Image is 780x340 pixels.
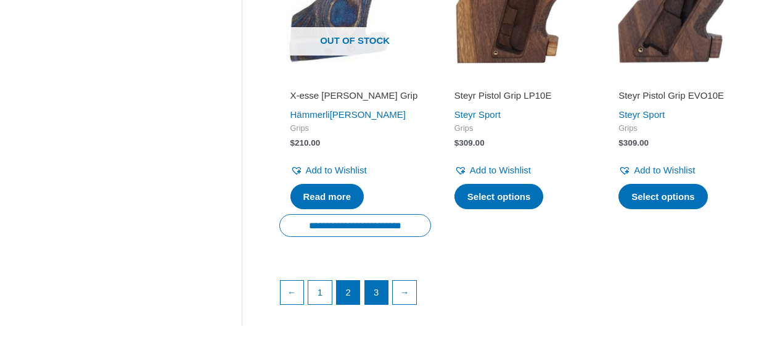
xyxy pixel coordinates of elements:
a: ← [281,281,304,304]
a: Steyr Pistol Grip LP10E [454,89,584,106]
iframe: Customer reviews powered by Trustpilot [618,72,748,87]
h2: Steyr Pistol Grip LP10E [454,89,584,102]
a: Add to Wishlist [618,162,695,179]
iframe: Customer reviews powered by Trustpilot [454,72,584,87]
span: $ [454,138,459,147]
span: Grips [618,123,748,134]
a: [PERSON_NAME] [330,109,406,120]
a: Add to Wishlist [454,162,531,179]
h2: Steyr Pistol Grip EVO10E [618,89,748,102]
nav: Product Pagination [279,280,760,311]
a: Select options for “Steyr Pistol Grip LP10E” [454,184,544,210]
span: $ [618,138,623,147]
bdi: 309.00 [618,138,649,147]
span: Add to Wishlist [470,165,531,175]
a: X-esse [PERSON_NAME] Grip [290,89,420,106]
a: Hämmerli [290,109,330,120]
span: Out of stock [289,27,422,56]
a: → [393,281,416,304]
span: Add to Wishlist [634,165,695,175]
span: Grips [454,123,584,134]
a: Select options for “Steyr Pistol Grip EVO10E” [618,184,708,210]
iframe: Customer reviews powered by Trustpilot [290,72,420,87]
bdi: 210.00 [290,138,321,147]
h2: X-esse [PERSON_NAME] Grip [290,89,420,102]
a: Steyr Pistol Grip EVO10E [618,89,748,106]
span: Add to Wishlist [306,165,367,175]
a: Steyr Sport [618,109,665,120]
span: Grips [290,123,420,134]
a: Steyr Sport [454,109,501,120]
a: Page 3 [365,281,388,304]
a: Add to Wishlist [290,162,367,179]
bdi: 309.00 [454,138,485,147]
a: Read more about “X-esse Blue Angel Grip” [290,184,364,210]
a: Page 1 [308,281,332,304]
span: Page 2 [337,281,360,304]
span: $ [290,138,295,147]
